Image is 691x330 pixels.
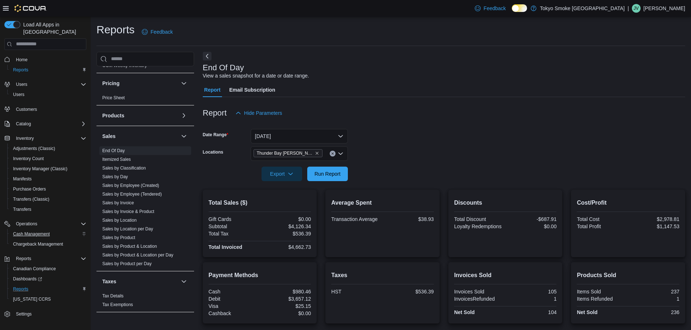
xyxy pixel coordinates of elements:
span: Home [16,57,28,63]
span: Feedback [484,5,506,12]
a: Sales by Invoice & Product [102,209,154,214]
button: Reports [1,254,89,264]
a: OCM Weekly Inventory [102,63,147,68]
a: Settings [13,310,34,318]
a: Feedback [139,25,176,39]
button: Reports [7,284,89,294]
div: InvoicesRefunded [454,296,504,302]
a: Home [13,55,30,64]
button: Catalog [1,119,89,129]
span: End Of Day [102,148,125,154]
button: Transfers (Classic) [7,194,89,204]
a: Adjustments (Classic) [10,144,58,153]
span: Chargeback Management [13,241,63,247]
h2: Invoices Sold [454,271,557,280]
button: [US_STATE] CCRS [7,294,89,304]
span: Sales by Invoice & Product [102,209,154,214]
span: Washington CCRS [10,295,86,304]
a: [US_STATE] CCRS [10,295,54,304]
a: Tax Details [102,293,124,298]
span: Catalog [13,120,86,128]
span: Adjustments (Classic) [13,146,55,151]
span: Reports [16,256,31,262]
div: $536.39 [261,231,311,237]
div: $25.15 [261,303,311,309]
h2: Products Sold [577,271,679,280]
span: Price Sheet [102,95,125,101]
a: Sales by Product [102,235,135,240]
strong: Net Sold [577,309,597,315]
span: Email Subscription [229,83,275,97]
h3: Report [203,109,227,117]
div: -$687.91 [507,216,556,222]
button: Chargeback Management [7,239,89,249]
a: Sales by Location per Day [102,226,153,231]
span: Catalog [16,121,31,127]
span: Canadian Compliance [10,264,86,273]
strong: Total Invoiced [209,244,242,250]
span: Inventory Count [13,156,44,162]
button: Transfers [7,204,89,214]
a: Transfers [10,205,34,214]
a: Cash Management [10,230,53,238]
div: 105 [507,289,556,295]
span: Users [10,90,86,99]
span: Load All Apps in [GEOGRAPHIC_DATA] [20,21,86,35]
span: Purchase Orders [10,185,86,193]
div: $0.00 [507,224,556,229]
h2: Average Spent [331,199,434,207]
h2: Payment Methods [209,271,311,280]
span: Manifests [10,175,86,183]
div: Gift Cards [209,216,258,222]
span: Sales by Product & Location per Day [102,252,173,258]
h1: Reports [96,22,135,37]
a: Purchase Orders [10,185,49,193]
span: Dashboards [13,276,42,282]
button: Products [180,111,188,120]
span: Sales by Day [102,174,128,180]
h3: Pricing [102,80,119,87]
span: Sales by Product [102,235,135,241]
span: Users [13,80,86,89]
a: Transfers (Classic) [10,195,52,204]
div: $0.00 [261,216,311,222]
div: $1,147.53 [630,224,679,229]
button: Users [1,79,89,89]
a: Manifests [10,175,34,183]
button: Export [262,167,302,181]
a: Dashboards [10,275,45,283]
div: 1 [507,296,556,302]
a: Reports [10,285,31,293]
span: Canadian Compliance [13,266,56,272]
span: Reports [13,286,28,292]
span: Run Report [314,170,341,177]
span: Inventory [13,134,86,143]
span: Home [13,55,86,64]
a: Sales by Employee (Tendered) [102,192,162,197]
div: Loyalty Redemptions [454,224,504,229]
div: HST [331,289,381,295]
div: Jynessia Vepsalainen [632,4,641,13]
div: $4,662.73 [261,244,311,250]
h3: End Of Day [203,63,244,72]
span: Sales by Product & Location [102,243,157,249]
h2: Discounts [454,199,557,207]
h3: Taxes [102,278,116,285]
div: OCM [96,61,194,73]
button: Purchase Orders [7,184,89,194]
div: $4,126.34 [261,224,311,229]
span: Tax Details [102,293,124,299]
label: Locations [203,149,223,155]
span: Itemized Sales [102,156,131,162]
span: Reports [10,285,86,293]
p: [PERSON_NAME] [643,4,685,13]
span: Thunder Bay [PERSON_NAME] [257,150,313,157]
span: Reports [13,254,86,263]
a: Tax Exemptions [102,302,133,307]
span: Purchase Orders [13,186,46,192]
button: Run Report [307,167,348,181]
button: Pricing [180,79,188,88]
span: Users [16,82,27,87]
div: Invoices Sold [454,289,504,295]
span: Settings [16,311,32,317]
